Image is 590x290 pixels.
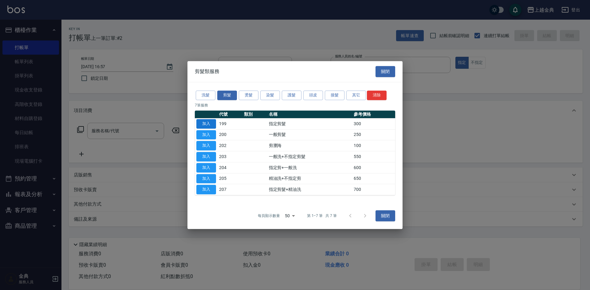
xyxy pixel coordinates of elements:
[196,174,216,184] button: 加入
[352,184,395,195] td: 700
[242,110,267,118] th: 類別
[267,184,352,195] td: 指定剪髮+精油洗
[239,91,258,100] button: 燙髮
[218,129,242,140] td: 200
[352,151,395,162] td: 550
[325,91,344,100] button: 接髮
[218,151,242,162] td: 203
[282,207,297,224] div: 50
[218,162,242,173] td: 204
[376,66,395,77] button: 關閉
[218,110,242,118] th: 代號
[218,118,242,129] td: 199
[352,118,395,129] td: 300
[267,110,352,118] th: 名稱
[267,118,352,129] td: 指定剪髮
[267,173,352,184] td: 精油洗+不指定剪
[346,91,366,100] button: 其它
[217,91,237,100] button: 剪髮
[267,129,352,140] td: 一般剪髮
[196,152,216,161] button: 加入
[218,140,242,151] td: 202
[267,151,352,162] td: 一般洗+不指定剪髮
[352,162,395,173] td: 600
[376,210,395,222] button: 關閉
[260,91,280,100] button: 染髮
[195,102,395,108] p: 7 筆服務
[258,213,280,218] p: 每頁顯示數量
[303,91,323,100] button: 頭皮
[307,213,337,218] p: 第 1–7 筆 共 7 筆
[267,162,352,173] td: 指定剪+一般洗
[218,173,242,184] td: 205
[196,130,216,140] button: 加入
[352,129,395,140] td: 250
[195,68,219,75] span: 剪髮類服務
[196,141,216,150] button: 加入
[218,184,242,195] td: 207
[196,163,216,172] button: 加入
[282,91,301,100] button: 護髮
[196,119,216,129] button: 加入
[196,91,215,100] button: 洗髮
[196,185,216,194] button: 加入
[352,173,395,184] td: 650
[352,110,395,118] th: 參考價格
[352,140,395,151] td: 100
[267,140,352,151] td: 剪瀏海
[367,91,387,100] button: 清除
